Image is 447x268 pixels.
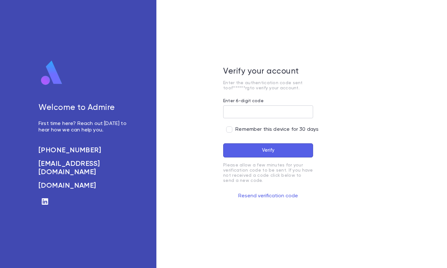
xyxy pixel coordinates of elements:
[223,191,313,201] button: Resend verification code
[39,60,65,86] img: logo
[223,80,313,91] p: Enter the authentication code sent to of******rg to verify your account.
[235,126,319,133] span: Remember this device for 30 days
[39,103,131,113] h5: Welcome to Admire
[39,182,131,190] a: [DOMAIN_NAME]
[39,121,131,133] p: First time here? Reach out [DATE] to hear how we can help you.
[223,67,313,76] h5: Verify your account
[39,160,131,176] a: [EMAIL_ADDRESS][DOMAIN_NAME]
[39,146,131,155] a: [PHONE_NUMBER]
[223,98,264,103] label: Enter 6-digit code
[223,143,313,157] button: Verify
[223,163,313,183] p: Please allow a few minutes for your verification code to be sent. If you have not received a code...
